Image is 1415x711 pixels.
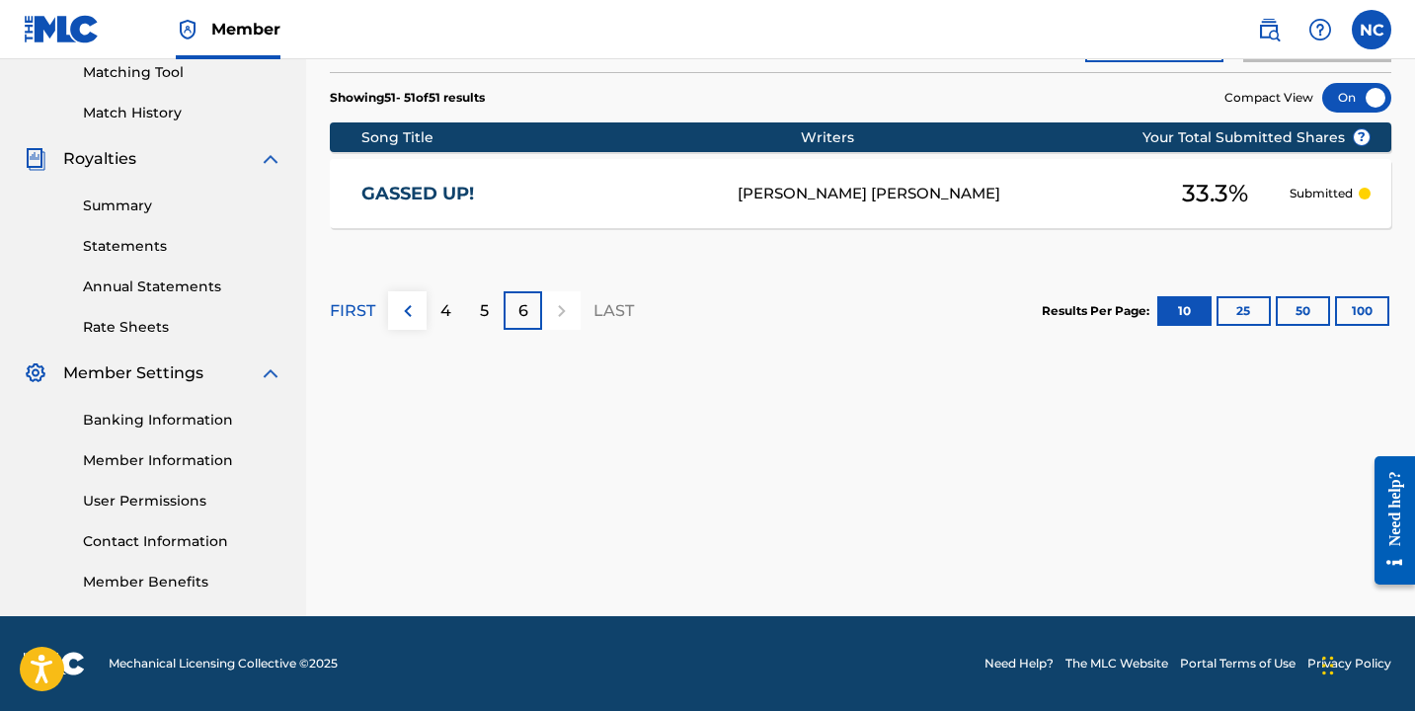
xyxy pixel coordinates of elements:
span: Member [211,18,280,40]
p: Results Per Page: [1042,302,1154,320]
a: The MLC Website [1065,655,1168,672]
a: Member Information [83,450,282,471]
button: 100 [1335,296,1389,326]
img: expand [259,361,282,385]
span: Mechanical Licensing Collective © 2025 [109,655,338,672]
a: Privacy Policy [1307,655,1391,672]
button: 50 [1276,296,1330,326]
span: Your Total Submitted Shares [1142,127,1371,148]
img: MLC Logo [24,15,100,43]
a: User Permissions [83,491,282,512]
img: search [1257,18,1281,41]
iframe: Resource Center [1360,441,1415,600]
p: 4 [440,299,451,323]
div: Drag [1322,636,1334,695]
iframe: Chat Widget [1316,616,1415,711]
div: User Menu [1352,10,1391,49]
a: GASSED UP! [361,183,711,205]
div: Song Title [361,127,801,148]
p: Showing 51 - 51 of 51 results [330,89,485,107]
a: Portal Terms of Use [1180,655,1296,672]
a: Member Benefits [83,572,282,592]
div: Help [1300,10,1340,49]
a: Public Search [1249,10,1289,49]
p: LAST [593,299,634,323]
img: expand [259,147,282,171]
p: 6 [518,299,528,323]
a: Banking Information [83,410,282,431]
span: ? [1354,129,1370,145]
p: FIRST [330,299,375,323]
a: Summary [83,196,282,216]
a: Rate Sheets [83,317,282,338]
p: 5 [480,299,489,323]
p: Submitted [1290,185,1353,202]
a: Statements [83,236,282,257]
span: 33.3 % [1182,176,1248,211]
button: 25 [1217,296,1271,326]
div: [PERSON_NAME] [PERSON_NAME] [738,183,1141,205]
a: Need Help? [984,655,1054,672]
a: Annual Statements [83,276,282,297]
img: Top Rightsholder [176,18,199,41]
button: 10 [1157,296,1212,326]
span: Royalties [63,147,136,171]
span: Member Settings [63,361,203,385]
img: logo [24,652,85,675]
a: Matching Tool [83,62,282,83]
div: Writers [801,127,1205,148]
img: Member Settings [24,361,47,385]
a: Match History [83,103,282,123]
a: Contact Information [83,531,282,552]
img: Royalties [24,147,47,171]
img: left [396,299,420,323]
img: help [1308,18,1332,41]
span: Compact View [1224,89,1313,107]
